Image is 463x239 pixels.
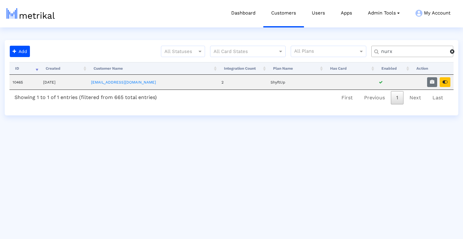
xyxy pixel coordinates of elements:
[40,62,88,75] th: Created: activate to sort column ascending
[376,62,411,75] th: Enabled: activate to sort column ascending
[10,46,30,57] button: Add
[336,91,358,104] a: First
[404,91,426,104] a: Next
[40,75,88,90] td: [DATE]
[214,48,271,56] input: All Card States
[88,62,218,75] th: Customer Name: activate to sort column ascending
[218,62,267,75] th: Integration Count: activate to sort column ascending
[427,91,449,104] a: Last
[359,91,390,104] a: Previous
[377,48,450,55] input: Customer Name
[218,75,267,90] td: 2
[9,90,162,103] div: Showing 1 to 1 of 1 entries (filtered from 665 total entries)
[411,62,454,75] th: Action
[267,62,324,75] th: Plan Name: activate to sort column ascending
[267,75,324,90] td: ShyftUp
[415,10,422,17] img: my-account-menu-icon.png
[91,80,156,85] a: [EMAIL_ADDRESS][DOMAIN_NAME]
[9,62,40,75] th: ID: activate to sort column ascending
[391,91,403,104] a: 1
[7,8,55,19] img: metrical-logo-light.png
[324,62,376,75] th: Has Card: activate to sort column ascending
[9,75,40,90] td: 10465
[294,48,359,56] input: All Plans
